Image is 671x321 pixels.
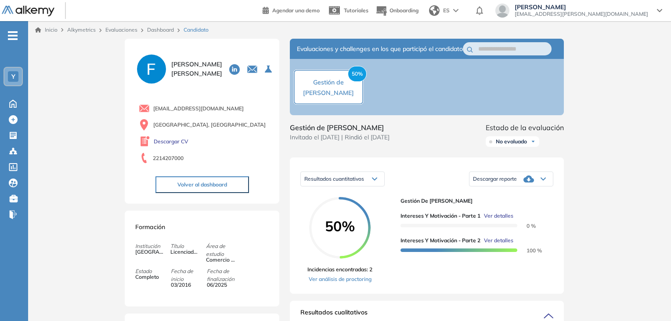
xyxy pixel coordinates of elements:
button: Ver detalles [480,212,513,220]
span: Agendar una demo [272,7,320,14]
button: Ver detalles [480,237,513,244]
i: - [8,35,18,36]
span: Área de estudio [206,242,241,258]
span: Candidato [184,26,209,34]
span: Gestión de [PERSON_NAME] [290,122,390,133]
span: Ver detalles [484,237,513,244]
span: Formación [135,223,165,231]
span: Estado de la evaluación [486,122,564,133]
span: 2214207000 [153,154,184,162]
img: Logo [2,6,54,17]
span: Incidencias encontradas: 2 [307,266,372,274]
span: Intereses y Motivación - Parte 1 [400,212,480,220]
span: Alkymetrics [67,26,96,33]
div: Widget de chat [627,279,671,321]
span: Evaluaciones y challenges en los que participó el candidato [297,44,463,54]
span: [PERSON_NAME] [PERSON_NAME] [171,60,222,78]
a: Evaluaciones [105,26,137,33]
img: Ícono de flecha [530,139,536,144]
span: 06/2025 [207,281,237,289]
span: 50% [348,66,367,82]
a: Agendar una demo [263,4,320,15]
button: Onboarding [375,1,418,20]
span: 0 % [516,223,536,229]
span: Gestión de [PERSON_NAME] [400,197,546,205]
span: Título [170,242,206,250]
span: Completo [135,273,165,281]
img: PROFILE_MENU_LOGO_USER [135,53,168,85]
span: Gestión de [PERSON_NAME] [303,78,354,97]
span: 100 % [516,247,542,254]
span: [GEOGRAPHIC_DATA] [135,248,165,256]
a: Dashboard [147,26,174,33]
a: Descargar CV [154,138,188,146]
img: arrow [453,9,458,12]
span: ES [443,7,450,15]
span: Licenciado en Comercio Internacional [170,248,200,256]
span: Ver detalles [484,212,513,220]
button: Volver al dashboard [155,176,249,193]
span: [PERSON_NAME] [515,4,648,11]
span: No evaluado [496,138,527,145]
span: 50% [309,219,371,233]
span: Onboarding [390,7,418,14]
span: Fecha de inicio [171,267,206,283]
span: Invitado el [DATE] | Rindió el [DATE] [290,133,390,142]
span: Y [11,73,15,80]
span: Intereses y Motivación - Parte 2 [400,237,480,244]
span: 03/2016 [171,281,201,289]
span: [GEOGRAPHIC_DATA], [GEOGRAPHIC_DATA] [153,121,266,129]
span: Fecha de finalización [207,267,242,283]
span: [EMAIL_ADDRESS][DOMAIN_NAME] [153,105,244,113]
img: world [429,5,440,16]
span: Resultados cuantitativos [304,175,364,182]
span: Institución [135,242,170,250]
span: Comercio internacional [206,256,236,264]
iframe: Chat Widget [627,279,671,321]
span: Estado [135,267,170,275]
a: Ver análisis de proctoring [307,275,372,283]
a: Inicio [35,26,58,34]
span: [EMAIL_ADDRESS][PERSON_NAME][DOMAIN_NAME] [515,11,648,18]
span: Descargar reporte [473,175,517,182]
span: Tutoriales [344,7,368,14]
